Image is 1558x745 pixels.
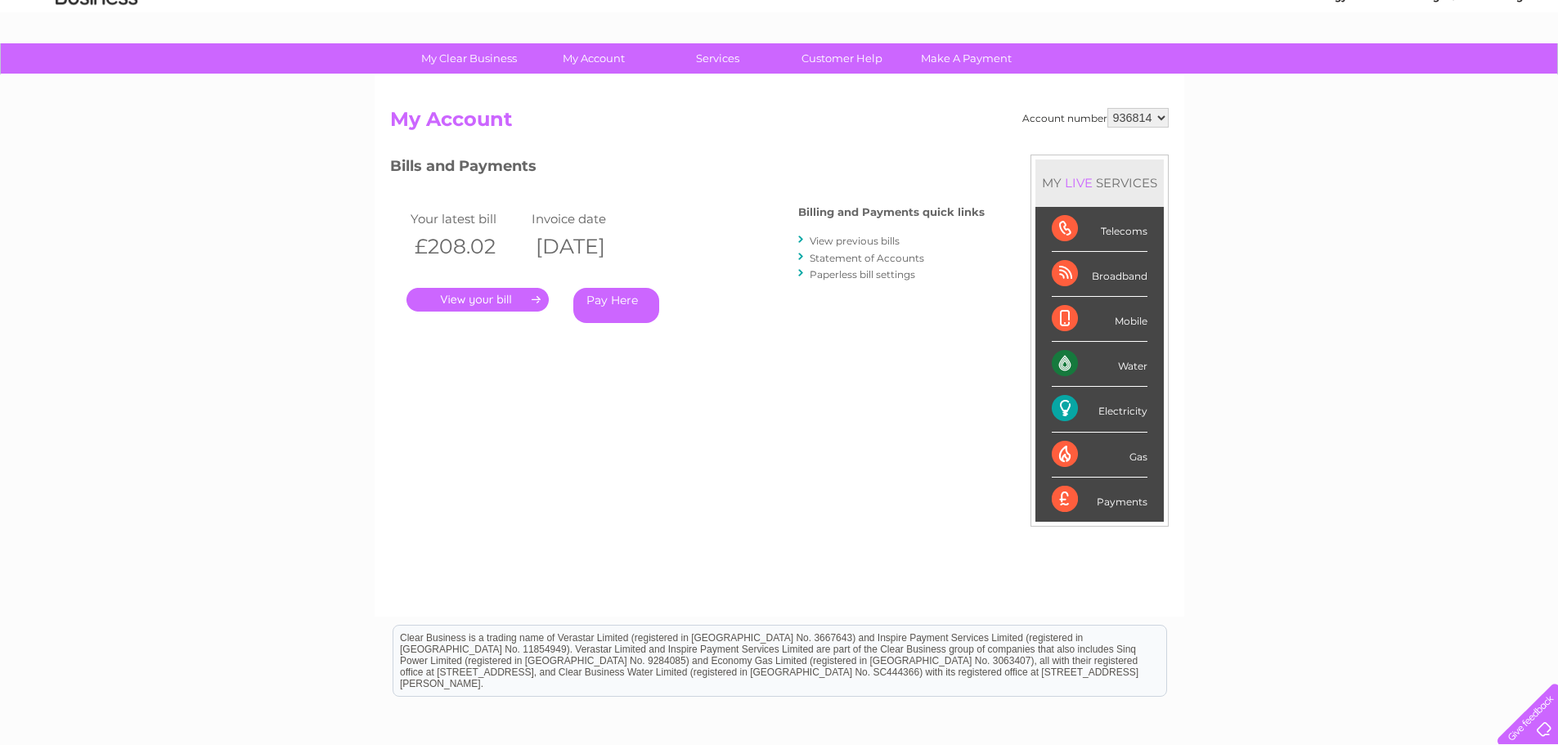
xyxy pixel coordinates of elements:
a: Contact [1449,70,1489,82]
div: Payments [1052,478,1147,522]
h2: My Account [390,108,1169,139]
a: View previous bills [810,235,900,247]
a: Statement of Accounts [810,252,924,264]
h3: Bills and Payments [390,155,985,183]
img: logo.png [55,43,138,92]
a: Make A Payment [899,43,1034,74]
div: Clear Business is a trading name of Verastar Limited (registered in [GEOGRAPHIC_DATA] No. 3667643... [393,9,1166,79]
a: Pay Here [573,288,659,323]
a: Blog [1416,70,1439,82]
th: £208.02 [406,230,528,263]
div: Telecoms [1052,207,1147,252]
a: My Account [526,43,661,74]
div: LIVE [1062,175,1096,191]
div: Water [1052,342,1147,387]
div: Broadband [1052,252,1147,297]
div: Electricity [1052,387,1147,432]
div: Mobile [1052,297,1147,342]
a: Paperless bill settings [810,268,915,280]
a: My Clear Business [402,43,537,74]
a: Telecoms [1357,70,1406,82]
div: MY SERVICES [1035,159,1164,206]
a: Energy [1311,70,1347,82]
div: Account number [1022,108,1169,128]
a: Log out [1504,70,1542,82]
th: [DATE] [528,230,649,263]
a: Water [1270,70,1301,82]
a: Customer Help [775,43,909,74]
a: 0333 014 3131 [1250,8,1363,29]
div: Gas [1052,433,1147,478]
td: Invoice date [528,208,649,230]
td: Your latest bill [406,208,528,230]
a: Services [650,43,785,74]
h4: Billing and Payments quick links [798,206,985,218]
a: . [406,288,549,312]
